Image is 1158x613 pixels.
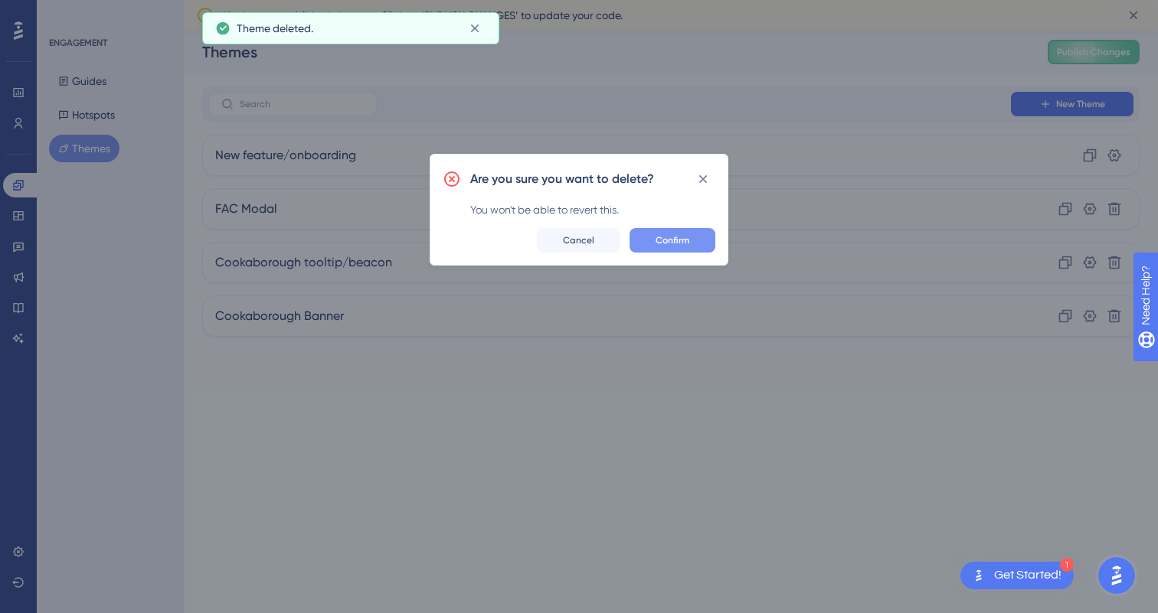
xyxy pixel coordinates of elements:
[970,566,988,585] img: launcher-image-alternative-text
[994,567,1061,584] div: Get Started!
[1060,558,1074,572] div: 1
[36,4,96,22] span: Need Help?
[1094,553,1140,598] iframe: UserGuiding AI Assistant Launcher
[656,234,689,246] span: Confirm
[563,234,594,246] span: Cancel
[470,201,715,219] div: You won't be able to revert this.
[237,19,313,37] span: Theme deleted.
[960,562,1074,589] div: Open Get Started! checklist, remaining modules: 1
[470,170,654,188] h2: Are you sure you want to delete?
